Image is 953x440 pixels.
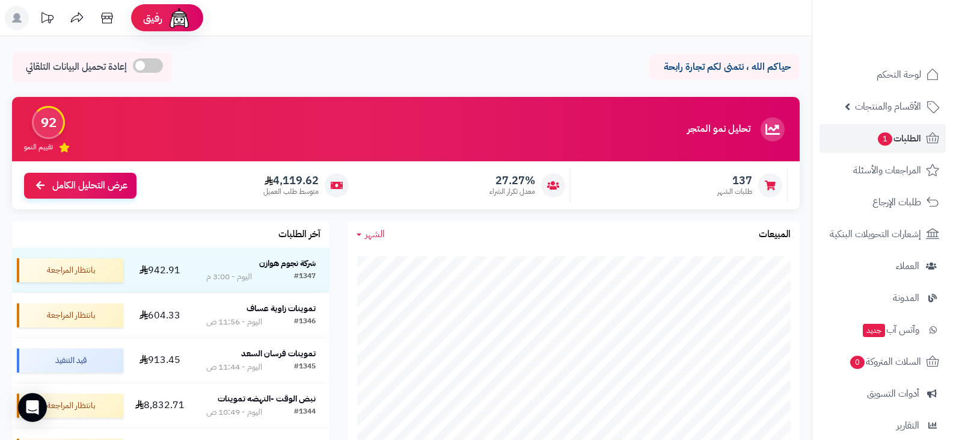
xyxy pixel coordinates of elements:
[294,271,316,283] div: #1347
[259,257,316,270] strong: شركة نجوم هوازن
[850,356,865,369] span: 0
[862,321,919,338] span: وآتس آب
[877,130,921,147] span: الطلبات
[820,315,946,344] a: وآتس آبجديد
[24,173,136,199] a: عرض التحليل الكامل
[17,258,123,282] div: بانتظار المراجعة
[871,34,942,59] img: logo-2.png
[206,316,262,328] div: اليوم - 11:56 ص
[241,347,316,360] strong: تموينات فرسان السعد
[128,383,192,428] td: 8,832.71
[143,11,162,25] span: رفيق
[218,392,316,405] strong: نبض الوقت -النهضه تموينات
[128,293,192,338] td: 604.33
[278,229,320,240] h3: آخر الطلبات
[849,353,921,370] span: السلات المتروكة
[489,187,535,197] span: معدل تكرار الشراء
[247,302,316,315] strong: تموينات زاوية عساف
[820,411,946,440] a: التقارير
[878,132,892,146] span: 1
[896,417,919,434] span: التقارير
[263,187,319,197] span: متوسط طلب العميل
[17,303,123,327] div: بانتظار المراجعة
[206,406,262,418] div: اليوم - 10:49 ص
[893,290,919,306] span: المدونة
[687,124,750,135] h3: تحليل نمو المتجر
[863,324,885,337] span: جديد
[830,226,921,243] span: إشعارات التحويلات البنكية
[18,393,47,422] div: Open Intercom Messenger
[128,338,192,383] td: 913.45
[877,66,921,83] span: لوحة التحكم
[820,60,946,89] a: لوحة التحكم
[820,156,946,185] a: المراجعات والأسئلة
[853,162,921,179] span: المراجعات والأسئلة
[294,316,316,328] div: #1346
[820,220,946,249] a: إشعارات التحويلات البنكية
[896,258,919,274] span: العملاء
[365,227,385,241] span: الشهر
[294,406,316,418] div: #1344
[820,124,946,153] a: الطلبات1
[867,385,919,402] span: أدوات التسويق
[24,142,53,152] span: تقييم النمو
[658,60,791,74] p: حياكم الله ، نتمنى لكم تجارة رابحة
[206,271,252,283] div: اليوم - 3:00 م
[128,248,192,293] td: 942.91
[26,60,127,74] span: إعادة تحميل البيانات التلقائي
[294,361,316,373] div: #1345
[32,6,62,33] a: تحديثات المنصة
[820,252,946,280] a: العملاء
[759,229,791,240] h3: المبيعات
[17,349,123,373] div: قيد التنفيذ
[17,394,123,418] div: بانتظار المراجعة
[263,174,319,187] span: 4,119.62
[206,361,262,373] div: اليوم - 11:44 ص
[820,347,946,376] a: السلات المتروكة0
[872,194,921,211] span: طلبات الإرجاع
[167,6,191,30] img: ai-face.png
[489,174,535,187] span: 27.27%
[820,284,946,312] a: المدونة
[717,187,752,197] span: طلبات الشهر
[52,179,127,193] span: عرض التحليل الكامل
[855,98,921,115] span: الأقسام والمنتجات
[357,228,385,241] a: الشهر
[820,188,946,217] a: طلبات الإرجاع
[717,174,752,187] span: 137
[820,379,946,408] a: أدوات التسويق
